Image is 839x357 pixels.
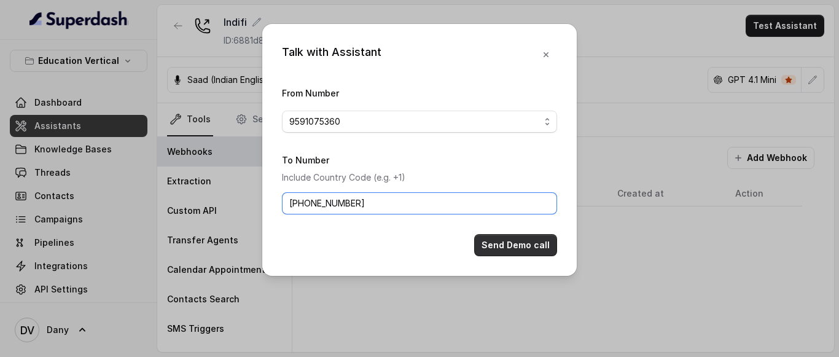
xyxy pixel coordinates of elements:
label: To Number [282,155,329,165]
button: 9591075360 [282,111,557,133]
div: Talk with Assistant [282,44,381,66]
span: 9591075360 [289,114,540,129]
input: +1123456789 [282,192,557,214]
p: Include Country Code (e.g. +1) [282,170,557,185]
button: Send Demo call [474,234,557,256]
label: From Number [282,88,339,98]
